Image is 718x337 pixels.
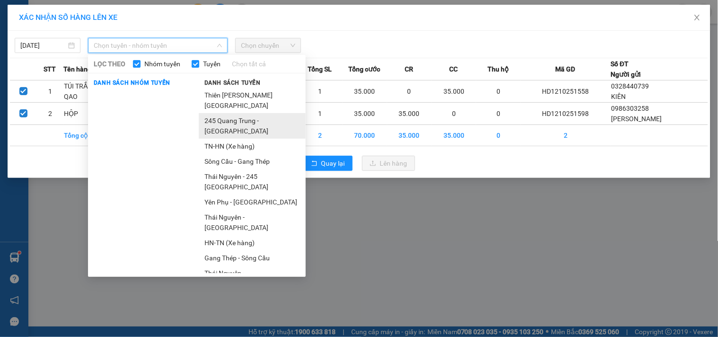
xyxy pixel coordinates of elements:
[343,103,387,125] td: 35.000
[321,158,345,168] span: Quay lại
[241,38,295,53] span: Chọn chuyến
[303,156,353,171] button: rollbackQuay lại
[88,79,176,87] span: Danh sách nhóm tuyến
[232,59,266,69] a: Chọn tất cả
[521,103,611,125] td: HD1210251598
[556,64,576,74] span: Mã GD
[432,125,476,146] td: 35.000
[476,103,521,125] td: 0
[199,79,266,87] span: Danh sách tuyến
[432,103,476,125] td: 0
[63,103,108,125] td: HỘP
[199,113,306,139] li: 245 Quang Trung - [GEOGRAPHIC_DATA]
[311,160,318,168] span: rollback
[387,103,432,125] td: 35.000
[94,38,222,53] span: Chọn tuyến - nhóm tuyến
[19,13,117,22] span: XÁC NHẬN SỐ HÀNG LÊN XE
[20,40,66,51] input: 12/10/2025
[298,80,342,103] td: 1
[44,64,56,74] span: STT
[450,64,458,74] span: CC
[199,235,306,250] li: HN-TN (Xe hàng)
[387,80,432,103] td: 0
[199,210,306,235] li: Thái Nguyên - [GEOGRAPHIC_DATA]
[349,64,381,74] span: Tổng cước
[37,80,64,103] td: 1
[63,80,108,103] td: TÚI TRẮNG QAO
[199,195,306,210] li: Yên Phụ - [GEOGRAPHIC_DATA]
[476,80,521,103] td: 0
[199,266,306,291] li: Thái Nguyên - [GEOGRAPHIC_DATA]
[612,93,626,100] span: KIÊN
[612,115,662,123] span: [PERSON_NAME]
[199,139,306,154] li: TN-HN (Xe hàng)
[199,250,306,266] li: Gang Thép - Sông Cầu
[476,125,521,146] td: 0
[199,154,306,169] li: Sông Cầu - Gang Thép
[217,43,222,48] span: down
[37,103,64,125] td: 2
[199,88,306,113] li: Thiên [PERSON_NAME][GEOGRAPHIC_DATA]
[521,125,611,146] td: 2
[405,64,413,74] span: CR
[684,5,710,31] button: Close
[343,125,387,146] td: 70.000
[611,59,641,80] div: Số ĐT Người gửi
[432,80,476,103] td: 35.000
[199,169,306,195] li: Thái Nguyên - 245 [GEOGRAPHIC_DATA]
[387,125,432,146] td: 35.000
[308,64,332,74] span: Tổng SL
[63,64,91,74] span: Tên hàng
[612,105,649,112] span: 0986303258
[693,14,701,21] span: close
[343,80,387,103] td: 35.000
[94,59,125,69] span: LỌC THEO
[199,59,224,69] span: Tuyến
[141,59,184,69] span: Nhóm tuyến
[63,125,108,146] td: Tổng cộng
[612,82,649,90] span: 0328440739
[521,80,611,103] td: HD1210251558
[298,125,342,146] td: 2
[362,156,415,171] button: uploadLên hàng
[298,103,342,125] td: 1
[488,64,509,74] span: Thu hộ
